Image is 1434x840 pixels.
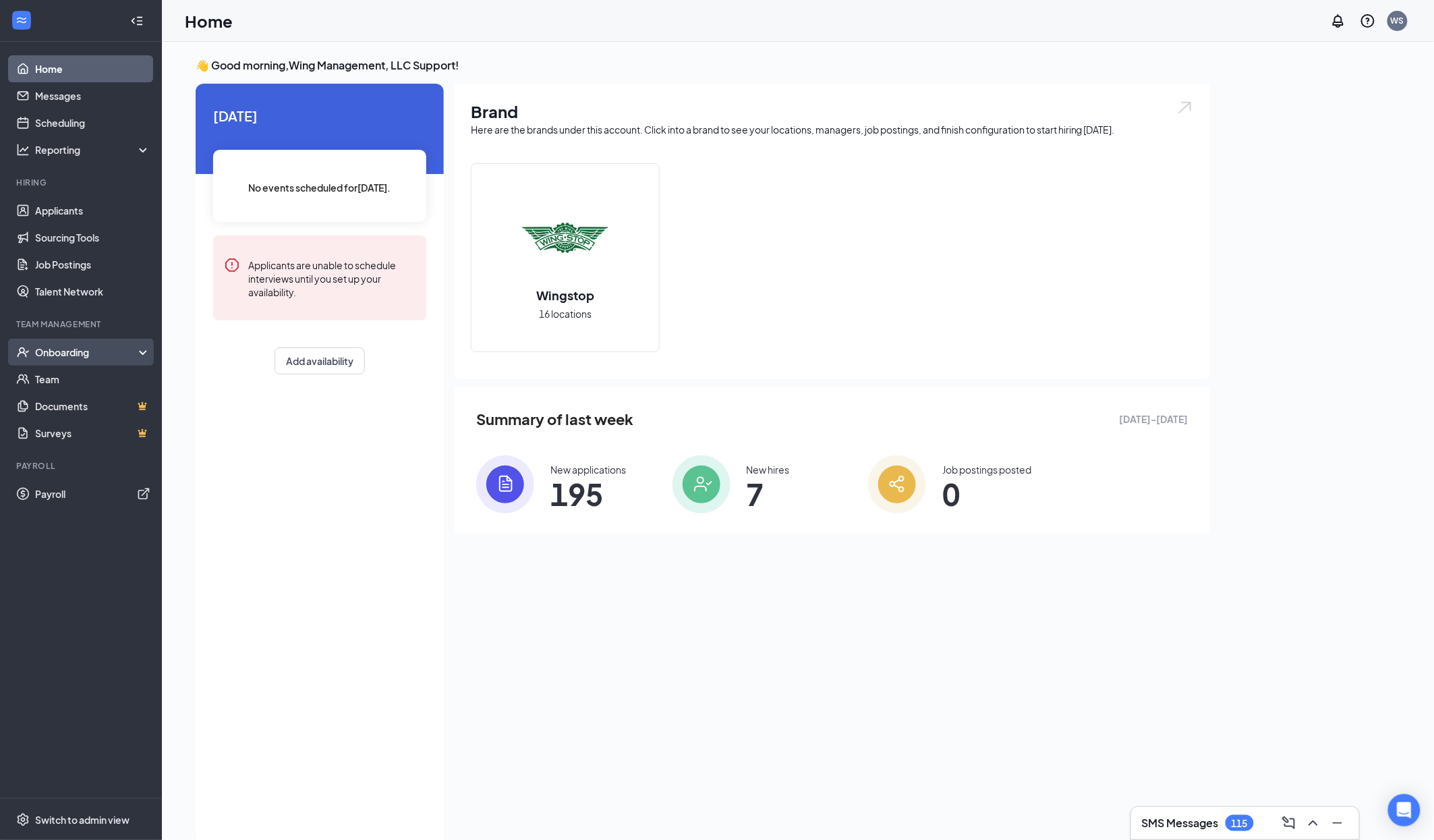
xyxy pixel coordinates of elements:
[550,482,626,506] span: 195
[1120,412,1188,426] span: [DATE] - [DATE]
[275,347,365,374] button: Add availability
[16,143,30,157] svg: Analysis
[942,463,1031,476] div: Job postings posted
[539,306,592,321] span: 16 locations
[16,177,148,188] div: Hiring
[185,9,233,32] h1: Home
[35,197,150,224] a: Applicants
[476,455,534,513] img: icon
[1391,15,1404,26] div: WS
[16,345,30,359] svg: UserCheck
[471,123,1194,136] div: Here are the brands under this account. Click into a brand to see your locations, managers, job p...
[942,482,1031,506] span: 0
[196,58,1210,73] h3: 👋 Good morning, Wing Management, LLC Support !
[1388,794,1421,827] div: Open Intercom Messenger
[476,408,633,431] span: Summary of last week
[747,482,790,506] span: 7
[522,195,608,281] img: Wingstop
[471,100,1194,123] h1: Brand
[35,143,151,157] div: Reporting
[224,257,240,273] svg: Error
[130,14,144,28] svg: Collapse
[35,480,150,507] a: PayrollExternalLink
[248,257,415,299] div: Applicants are unable to schedule interviews until you set up your availability.
[35,109,150,136] a: Scheduling
[35,420,150,447] a: SurveysCrown
[249,180,391,195] span: No events scheduled for [DATE] .
[1329,815,1346,831] svg: Minimize
[35,813,130,827] div: Switch to admin view
[16,813,30,827] svg: Settings
[1281,815,1297,831] svg: ComposeMessage
[1305,815,1321,831] svg: ChevronUp
[213,105,426,126] span: [DATE]
[35,393,150,420] a: DocumentsCrown
[550,463,626,476] div: New applications
[35,55,150,82] a: Home
[35,345,139,359] div: Onboarding
[1302,812,1324,834] button: ChevronUp
[1176,100,1194,115] img: open.6027fd2a22e1237b5b06.svg
[35,278,150,305] a: Talent Network
[15,13,28,27] svg: WorkstreamLogo
[1232,818,1248,829] div: 115
[1327,812,1348,834] button: Minimize
[1278,812,1300,834] button: ComposeMessage
[1142,816,1219,831] h3: SMS Messages
[523,287,608,304] h2: Wingstop
[1330,13,1346,29] svg: Notifications
[35,251,150,278] a: Job Postings
[35,224,150,251] a: Sourcing Tools
[672,455,730,513] img: icon
[16,318,148,330] div: Team Management
[35,82,150,109] a: Messages
[16,460,148,472] div: Payroll
[747,463,790,476] div: New hires
[35,366,150,393] a: Team
[868,455,926,513] img: icon
[1360,13,1376,29] svg: QuestionInfo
